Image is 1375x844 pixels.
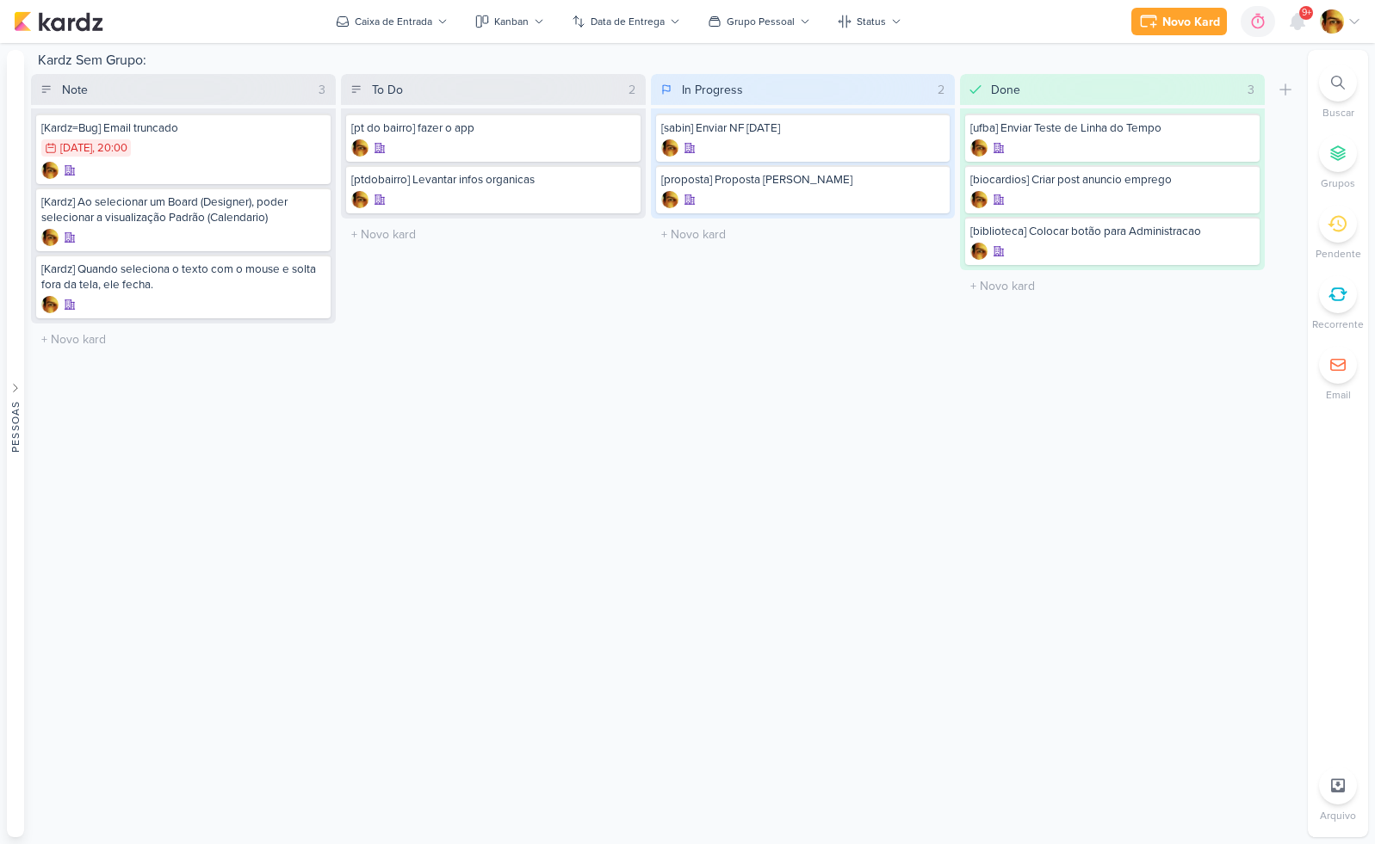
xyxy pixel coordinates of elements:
div: [proposta] Proposta Celso Aoki [661,172,945,188]
input: + Novo kard [654,222,952,247]
p: Email [1326,387,1351,403]
input: + Novo kard [34,327,332,352]
p: Arquivo [1320,808,1356,823]
div: , 20:00 [92,143,127,154]
p: Buscar [1322,105,1354,120]
input: + Novo kard [344,222,642,247]
img: Leandro Guedes [970,139,988,157]
img: Leandro Guedes [661,191,678,208]
div: [DATE] [60,143,92,154]
p: Grupos [1321,176,1355,191]
div: [ufba] Enviar Teste de Linha do Tempo [970,120,1254,136]
input: + Novo kard [963,274,1261,299]
div: 3 [312,81,332,99]
img: Leandro Guedes [970,243,988,260]
div: [biocardios] Criar post anuncio emprego [970,172,1254,188]
img: Leandro Guedes [970,191,988,208]
p: Recorrente [1312,317,1364,332]
div: 3 [1241,81,1261,99]
div: 2 [931,81,951,99]
div: [pt do bairro] fazer o app [351,120,635,136]
div: Criador(a): Leandro Guedes [970,243,988,260]
img: Leandro Guedes [41,162,59,179]
img: Leandro Guedes [661,139,678,157]
div: [Kardz] Quando seleciona o texto com o mouse e solta fora da tela, ele fecha. [41,262,325,293]
img: Leandro Guedes [41,296,59,313]
img: Leandro Guedes [1320,9,1344,34]
div: Kardz Sem Grupo: [31,50,1301,74]
div: Novo Kard [1162,13,1220,31]
div: Criador(a): Leandro Guedes [661,139,678,157]
div: [biblioteca] Colocar botão para Administracao [970,224,1254,239]
div: [ptdobairro] Levantar infos organicas [351,172,635,188]
button: Novo Kard [1131,8,1227,35]
div: Criador(a): Leandro Guedes [41,162,59,179]
p: Pendente [1316,246,1361,262]
div: [Kardz] Ao selecionar um Board (Designer), poder selecionar a visualização Padrão (Calendario) [41,194,325,225]
button: Pessoas [7,50,24,837]
div: Pessoas [8,400,23,452]
span: 9+ [1302,6,1311,20]
img: Leandro Guedes [351,139,369,157]
img: kardz.app [14,11,103,32]
div: [Kardz=Bug] Email truncado [41,120,325,136]
div: Criador(a): Leandro Guedes [970,191,988,208]
div: Criador(a): Leandro Guedes [351,191,369,208]
div: Criador(a): Leandro Guedes [351,139,369,157]
div: Criador(a): Leandro Guedes [970,139,988,157]
div: 2 [622,81,642,99]
img: Leandro Guedes [351,191,369,208]
li: Ctrl + F [1308,64,1368,120]
img: Leandro Guedes [41,229,59,246]
div: [sabin] Enviar NF Festa Junina [661,120,945,136]
div: Criador(a): Leandro Guedes [661,191,678,208]
div: Criador(a): Leandro Guedes [41,296,59,313]
div: Criador(a): Leandro Guedes [41,229,59,246]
